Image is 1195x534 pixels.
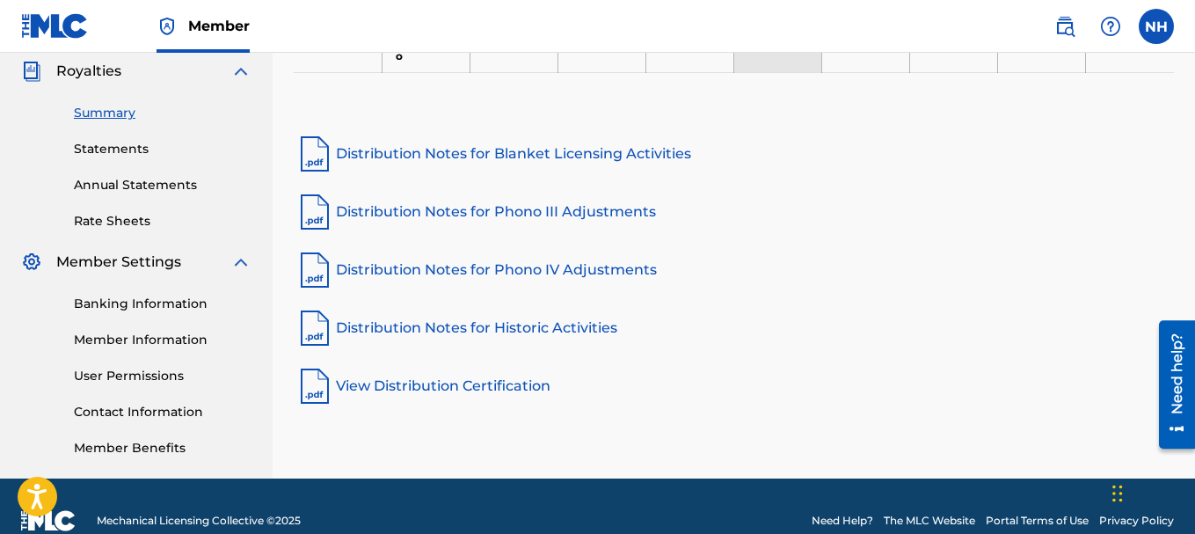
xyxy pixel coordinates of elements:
iframe: Resource Center [1146,313,1195,455]
img: MLC Logo [21,13,89,39]
img: pdf [294,249,336,291]
a: Contact Information [74,403,251,421]
img: pdf [294,133,336,175]
div: Drag [1112,467,1123,520]
a: Banking Information [74,295,251,313]
img: Member Settings [21,252,42,273]
img: expand [230,61,251,82]
a: The MLC Website [884,513,975,529]
img: logo [21,510,76,531]
img: expand [230,252,251,273]
a: User Permissions [74,367,251,385]
a: Annual Statements [74,176,251,194]
div: User Menu [1139,9,1174,44]
img: pdf [294,365,336,407]
iframe: Chat Widget [1107,450,1195,534]
a: Distribution Notes for Phono III Adjustments [294,191,1174,233]
a: Need Help? [812,513,873,529]
a: View Distribution Certification [294,365,1174,407]
span: Member [188,16,250,36]
a: Member Information [74,331,251,349]
a: Distribution Notes for Blanket Licensing Activities [294,133,1174,175]
span: Mechanical Licensing Collective © 2025 [97,513,301,529]
img: Top Rightsholder [157,16,178,37]
a: Summary [74,104,251,122]
a: Portal Terms of Use [986,513,1089,529]
span: Member Settings [56,252,181,273]
a: Privacy Policy [1099,513,1174,529]
a: Distribution Notes for Phono IV Adjustments [294,249,1174,291]
a: Distribution Notes for Historic Activities [294,307,1174,349]
img: Royalties [21,61,42,82]
div: Help [1093,9,1128,44]
img: pdf [294,191,336,233]
a: Rate Sheets [74,212,251,230]
img: pdf [294,307,336,349]
img: help [1100,16,1121,37]
span: Royalties [56,61,121,82]
a: Statements [74,140,251,158]
a: Public Search [1047,9,1082,44]
img: search [1054,16,1075,37]
a: Member Benefits [74,439,251,457]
